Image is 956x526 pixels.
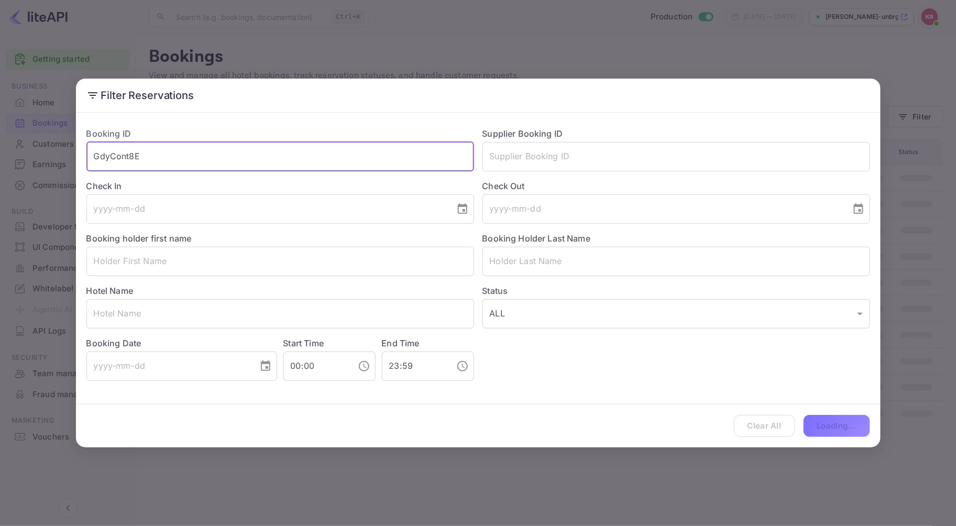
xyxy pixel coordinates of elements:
[354,356,375,377] button: Choose time, selected time is 12:00 AM
[482,233,591,244] label: Booking Holder Last Name
[86,194,448,224] input: yyyy-mm-dd
[86,286,134,296] label: Hotel Name
[86,180,474,192] label: Check In
[482,142,870,171] input: Supplier Booking ID
[452,199,473,220] button: Choose date
[86,299,474,328] input: Hotel Name
[482,284,870,297] label: Status
[86,352,251,381] input: yyyy-mm-dd
[382,338,420,348] label: End Time
[848,199,869,220] button: Choose date
[86,247,474,276] input: Holder First Name
[255,356,276,377] button: Choose date
[482,128,563,139] label: Supplier Booking ID
[482,299,870,328] div: ALL
[452,356,473,377] button: Choose time, selected time is 11:59 PM
[86,337,277,349] label: Booking Date
[482,247,870,276] input: Holder Last Name
[482,180,870,192] label: Check Out
[86,142,474,171] input: Booking ID
[86,128,131,139] label: Booking ID
[283,338,324,348] label: Start Time
[482,194,844,224] input: yyyy-mm-dd
[76,79,881,112] h2: Filter Reservations
[382,352,448,381] input: hh:mm
[283,352,349,381] input: hh:mm
[86,233,192,244] label: Booking holder first name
